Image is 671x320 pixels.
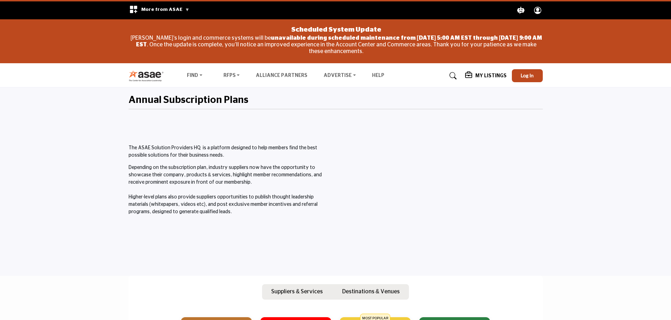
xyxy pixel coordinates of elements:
span: More from ASAE [141,7,189,12]
h2: Annual Subscription Plans [129,94,248,106]
a: RFPs [219,71,245,81]
button: Log In [512,69,543,82]
a: Help [372,73,384,78]
div: Scheduled System Update [130,23,542,35]
div: My Listings [465,72,507,80]
p: Suppliers & Services [271,287,323,296]
button: Suppliers & Services [262,284,332,300]
button: Destinations & Venues [333,284,409,300]
a: Find [182,71,207,81]
h5: My Listings [475,73,507,79]
span: Log In [521,72,534,78]
p: Destinations & Venues [342,287,400,296]
p: The ASAE Solution Providers HQ is a platform designed to help members find the best possible solu... [129,144,332,159]
a: Search [443,70,461,81]
p: [PERSON_NAME]'s login and commerce systems will be . Once the update is complete, you'll notice a... [130,35,542,55]
p: Depending on the subscription plan, industry suppliers now have the opportunity to showcase their... [129,164,332,216]
iframe: Master the ASAE Marketplace and Start by Claiming Your Listing [339,144,543,259]
strong: unavailable during scheduled maintenance from [DATE] 5:00 AM EST through [DATE] 9:00 AM EST [136,35,542,47]
a: Alliance Partners [256,73,307,78]
img: Site Logo [129,70,168,81]
div: More from ASAE [125,1,194,19]
a: Advertise [319,71,361,81]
